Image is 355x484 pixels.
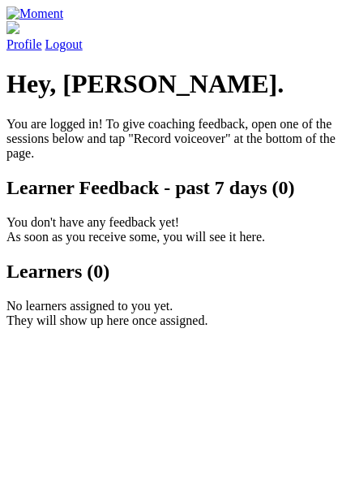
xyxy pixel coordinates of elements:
[6,177,349,199] h2: Learner Feedback - past 7 days (0)
[6,117,349,161] p: You are logged in! To give coaching feedback, open one of the sessions below and tap "Record voic...
[6,215,349,244] p: You don't have any feedback yet! As soon as you receive some, you will see it here.
[6,299,349,328] p: No learners assigned to you yet. They will show up here once assigned.
[6,261,349,283] h2: Learners (0)
[45,37,83,51] a: Logout
[6,6,63,21] img: Moment
[6,21,19,34] img: default_avatar-b4e2223d03051bc43aaaccfb402a43260a3f17acc7fafc1603fdf008d6cba3c9.png
[6,21,349,51] a: Profile
[6,69,349,99] h1: Hey, [PERSON_NAME].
